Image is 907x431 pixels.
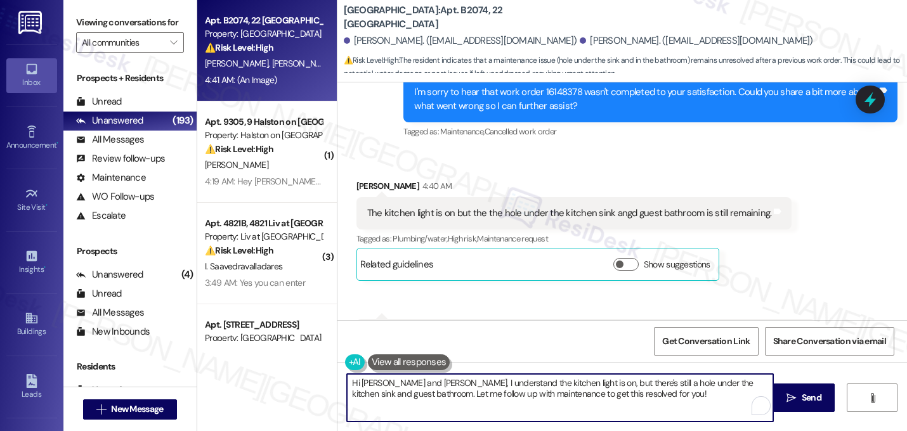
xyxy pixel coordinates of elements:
[205,74,277,86] div: 4:41 AM: (An Image)
[44,263,46,272] span: •
[76,287,122,300] div: Unread
[356,179,792,197] div: [PERSON_NAME]
[76,171,146,184] div: Maintenance
[205,42,273,53] strong: ⚠️ Risk Level: High
[205,277,305,288] div: 3:49 AM: Yes you can enter
[178,265,197,285] div: (4)
[6,370,57,404] a: Leads
[76,13,184,32] label: Viewing conversations for
[63,72,197,85] div: Prospects + Residents
[765,327,894,356] button: Share Conversation via email
[773,383,835,412] button: Send
[205,261,282,272] span: I. Saavedravalladares
[96,404,106,415] i: 
[6,58,57,93] a: Inbox
[76,383,122,397] div: Unread
[205,143,273,155] strong: ⚠️ Risk Level: High
[169,111,196,131] div: (193)
[403,122,897,141] div: Tagged as:
[802,391,821,404] span: Send
[205,245,273,256] strong: ⚠️ Risk Level: High
[76,95,122,108] div: Unread
[485,126,557,137] span: Cancelled work order
[63,360,197,373] div: Residents
[205,58,272,69] span: [PERSON_NAME]
[6,183,57,217] a: Site Visit •
[393,233,447,244] span: Plumbing/water ,
[63,245,197,258] div: Prospects
[76,133,144,146] div: All Messages
[83,399,177,420] button: New Message
[205,14,322,27] div: Apt. B2074, 22 [GEOGRAPHIC_DATA]
[76,190,154,203] div: WO Follow-ups
[205,27,322,41] div: Property: [GEOGRAPHIC_DATA]
[440,126,484,137] span: Maintenance ,
[344,4,597,31] b: [GEOGRAPHIC_DATA]: Apt. B2074, 22 [GEOGRAPHIC_DATA]
[344,54,907,81] span: : The resident indicates that a maintenance issue (hole under the sink and in the bathroom) remai...
[205,129,322,142] div: Property: Halston on [GEOGRAPHIC_DATA]
[76,152,165,165] div: Review follow-ups
[205,115,322,129] div: Apt. 9305, 9 Halston on [GEOGRAPHIC_DATA]
[271,58,335,69] span: [PERSON_NAME]
[76,209,126,222] div: Escalate
[56,139,58,148] span: •
[205,176,841,187] div: 4:19 AM: Hey [PERSON_NAME] Following up on Apt 9305 telephone conversation regarding move out on ...
[76,306,144,319] div: All Messages
[419,179,452,193] div: 4:40 AM
[18,11,44,34] img: ResiDesk Logo
[347,374,773,421] textarea: To enrich screen reader interactions, please activate Accessibility in Grammarly extension settings
[477,233,548,244] span: Maintenance request
[76,114,143,127] div: Unanswered
[356,229,792,248] div: Tagged as:
[205,217,322,230] div: Apt. 4821B, 4821 Liv at [GEOGRAPHIC_DATA]
[205,230,322,243] div: Property: Liv at [GEOGRAPHIC_DATA]
[76,268,143,281] div: Unanswered
[868,393,877,403] i: 
[6,307,57,342] a: Buildings
[82,32,164,53] input: All communities
[773,335,886,348] span: Share Conversation via email
[448,233,478,244] span: High risk ,
[644,258,710,271] label: Show suggestions
[205,318,322,331] div: Apt. [STREET_ADDRESS]
[205,331,322,345] div: Property: [GEOGRAPHIC_DATA]
[344,34,577,48] div: [PERSON_NAME]. ([EMAIL_ADDRESS][DOMAIN_NAME])
[654,327,758,356] button: Get Conversation Link
[76,325,150,338] div: New Inbounds
[414,86,877,113] div: I'm sorry to hear that work order 16148378 wasn't completed to your satisfaction. Could you share...
[205,159,268,170] span: [PERSON_NAME]
[786,393,796,403] i: 
[662,335,750,348] span: Get Conversation Link
[360,258,434,276] div: Related guidelines
[344,55,398,65] strong: ⚠️ Risk Level: High
[367,207,772,220] div: The kitchen light is on but the the hole under the kitchen sink angd guest bathroom is still rema...
[111,402,163,416] span: New Message
[6,245,57,280] a: Insights •
[580,34,813,48] div: [PERSON_NAME]. ([EMAIL_ADDRESS][DOMAIN_NAME])
[46,201,48,210] span: •
[170,37,177,48] i: 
